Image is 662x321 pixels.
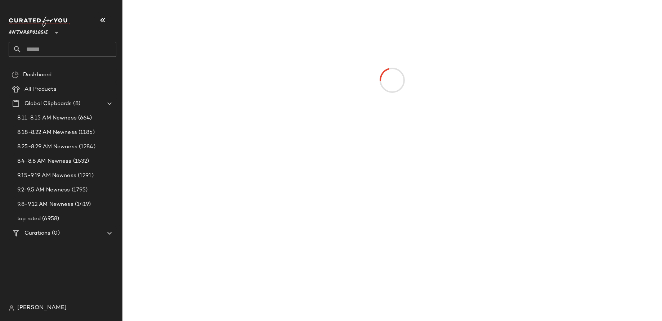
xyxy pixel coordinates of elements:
span: 9.8-9.12 AM Newness [17,200,73,209]
span: All Products [24,85,57,94]
span: [PERSON_NAME] [17,304,67,312]
span: Anthropologie [9,24,48,37]
span: 8.18-8.22 AM Newness [17,128,77,137]
span: (1284) [77,143,95,151]
span: 8.4-8.8 AM Newness [17,157,72,166]
span: (1532) [72,157,89,166]
span: (0) [50,229,59,238]
img: svg%3e [9,305,14,311]
img: cfy_white_logo.C9jOOHJF.svg [9,17,70,27]
span: (8) [72,100,80,108]
span: 9.2-9.5 AM Newness [17,186,70,194]
span: 9.15-9.19 AM Newness [17,172,76,180]
span: (1795) [70,186,88,194]
span: top rated [17,215,41,223]
span: Curations [24,229,50,238]
span: 8.11-8.15 AM Newness [17,114,77,122]
img: svg%3e [12,71,19,78]
span: (6958) [41,215,59,223]
span: 8.25-8.29 AM Newness [17,143,77,151]
span: (1185) [77,128,95,137]
span: Global Clipboards [24,100,72,108]
span: Dashboard [23,71,52,79]
span: (1291) [76,172,94,180]
span: (1419) [73,200,91,209]
span: (664) [77,114,92,122]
